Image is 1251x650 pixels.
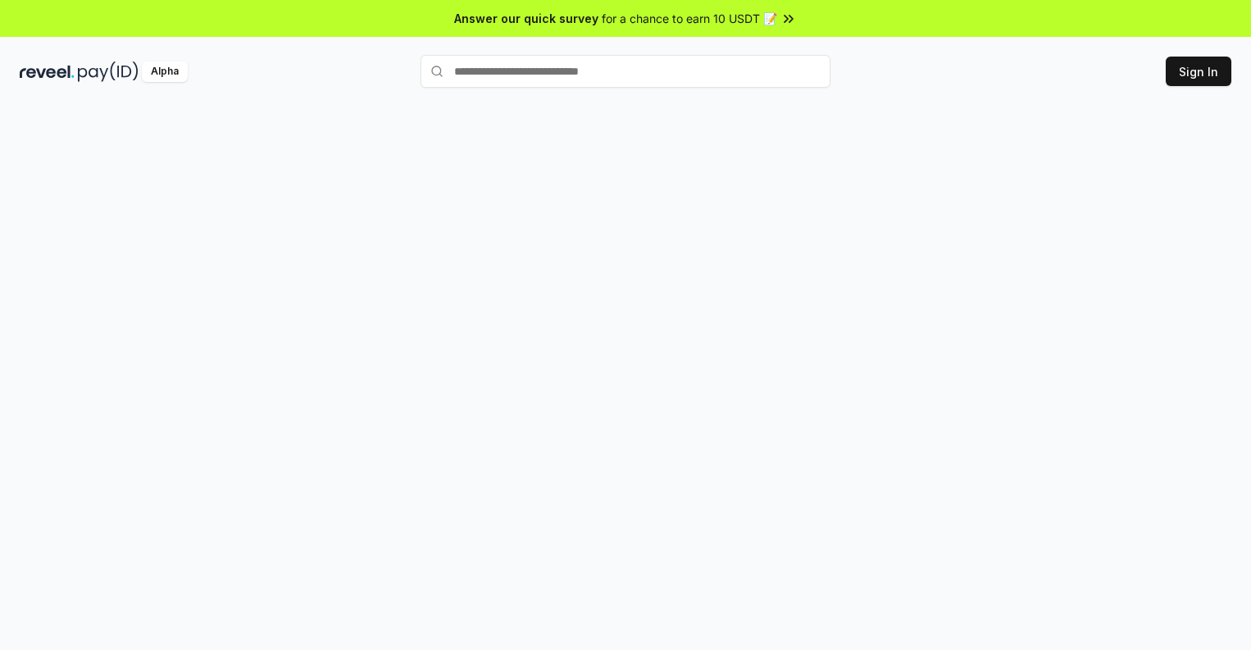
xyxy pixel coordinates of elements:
[142,61,188,82] div: Alpha
[78,61,139,82] img: pay_id
[20,61,75,82] img: reveel_dark
[454,10,598,27] span: Answer our quick survey
[602,10,777,27] span: for a chance to earn 10 USDT 📝
[1166,57,1231,86] button: Sign In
